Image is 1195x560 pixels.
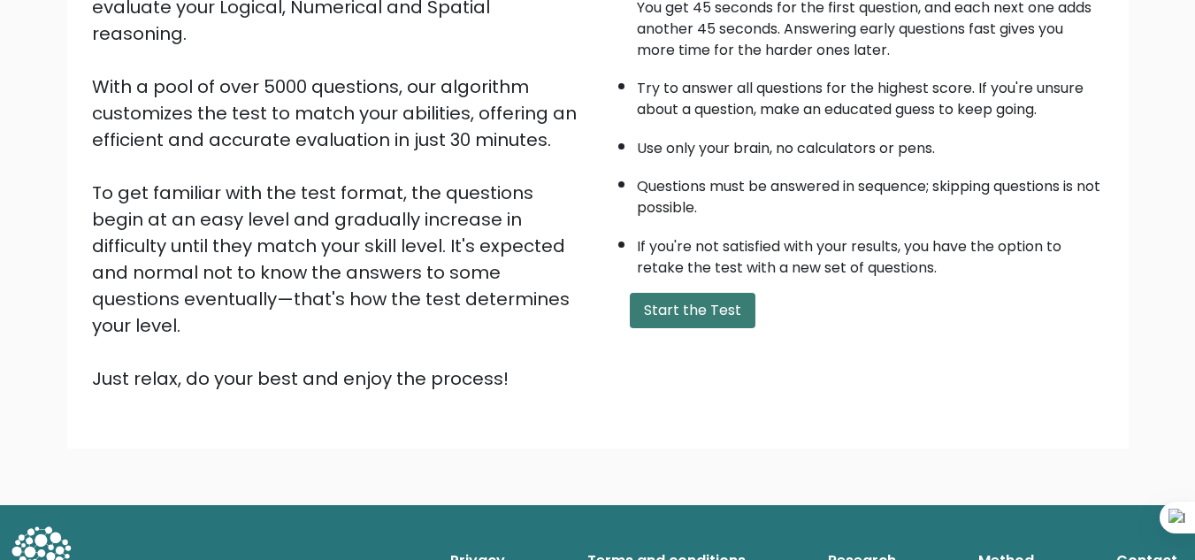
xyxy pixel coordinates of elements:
[630,293,755,328] button: Start the Test
[637,227,1104,279] li: If you're not satisfied with your results, you have the option to retake the test with a new set ...
[637,129,1104,159] li: Use only your brain, no calculators or pens.
[637,69,1104,120] li: Try to answer all questions for the highest score. If you're unsure about a question, make an edu...
[637,167,1104,219] li: Questions must be answered in sequence; skipping questions is not possible.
